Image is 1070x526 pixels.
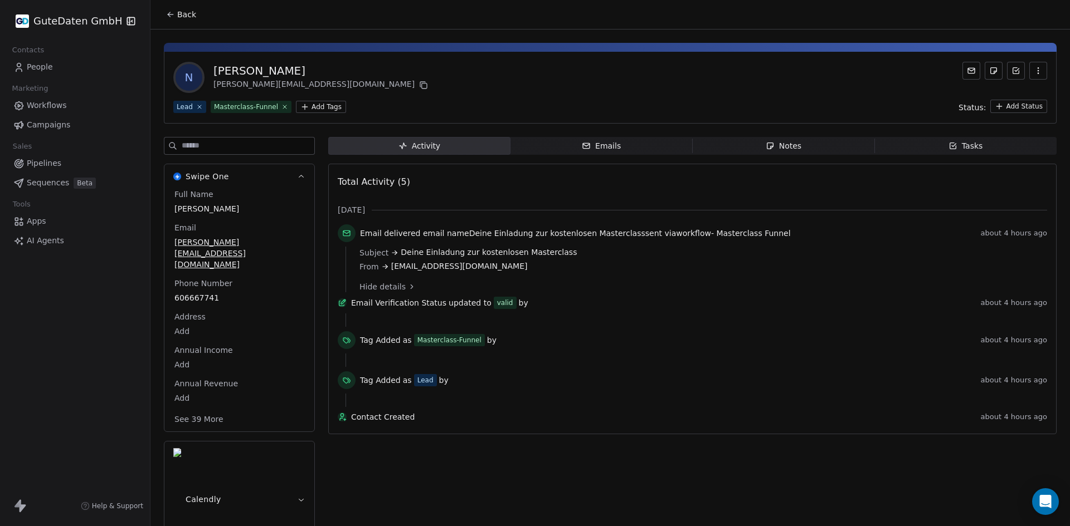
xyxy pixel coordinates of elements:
[7,80,53,97] span: Marketing
[8,196,35,213] span: Tools
[403,375,412,386] span: as
[27,235,64,247] span: AI Agents
[391,260,528,272] span: [EMAIL_ADDRESS][DOMAIN_NAME]
[9,174,141,192] a: SequencesBeta
[497,297,513,308] div: valid
[401,247,577,258] span: Deine Einladung zur kostenlosen Masterclass
[959,102,986,113] span: Status:
[716,229,790,238] span: Masterclass Funnel
[16,14,29,28] img: DatDash360%20500x500%20(2).png
[177,102,193,112] div: Lead
[9,232,141,250] a: AI Agents
[9,212,141,230] a: Apps
[469,229,645,238] span: Deine Einladung zur kostenlosen Masterclass
[174,292,304,303] span: 606667741
[172,222,198,233] span: Email
[13,12,119,31] button: GuteDaten GmbH
[164,164,314,189] button: Swipe OneSwipe One
[164,189,314,431] div: Swipe OneSwipe One
[9,96,141,115] a: Workflows
[174,237,304,270] span: [PERSON_NAME][EMAIL_ADDRESS][DOMAIN_NAME]
[168,409,230,429] button: See 39 More
[981,336,1047,345] span: about 4 hours ago
[981,376,1047,385] span: about 4 hours ago
[519,297,528,308] span: by
[27,119,70,131] span: Campaigns
[9,154,141,173] a: Pipelines
[213,63,430,78] div: [PERSON_NAME]
[766,140,801,152] div: Notes
[214,102,278,112] div: Masterclass-Funnel
[172,278,235,289] span: Phone Number
[174,326,304,337] span: Add
[990,100,1047,113] button: Add Status
[981,412,1047,421] span: about 4 hours ago
[159,4,203,24] button: Back
[174,203,304,214] span: [PERSON_NAME]
[449,297,492,308] span: updated to
[417,335,481,345] div: Masterclass-Funnel
[949,140,983,152] div: Tasks
[360,229,420,238] span: Email delivered
[27,61,53,73] span: People
[172,189,216,200] span: Full Name
[8,138,37,155] span: Sales
[27,177,69,189] span: Sequences
[338,204,365,215] span: [DATE]
[338,176,410,187] span: Total Activity (5)
[9,58,141,76] a: People
[582,140,621,152] div: Emails
[359,247,388,258] span: Subject
[173,173,181,180] img: Swipe One
[360,375,401,386] span: Tag Added
[360,228,791,239] span: email name sent via workflow -
[27,100,67,111] span: Workflows
[403,335,412,346] span: as
[1032,488,1059,515] div: Open Intercom Messenger
[186,494,221,505] span: Calendly
[81,502,143,510] a: Help & Support
[172,378,240,389] span: Annual Revenue
[7,42,49,58] span: Contacts
[27,158,61,169] span: Pipelines
[174,392,304,404] span: Add
[296,101,346,113] button: Add Tags
[351,297,446,308] span: Email Verification Status
[359,281,1039,292] a: Hide details
[981,298,1047,307] span: about 4 hours ago
[33,14,122,28] span: GuteDaten GmbH
[360,335,401,346] span: Tag Added
[359,261,379,272] span: From
[176,64,202,91] span: N
[351,411,976,422] span: Contact Created
[981,229,1047,238] span: about 4 hours ago
[27,215,46,227] span: Apps
[9,116,141,134] a: Campaigns
[172,345,235,356] span: Annual Income
[417,375,434,385] div: Lead
[487,335,497,346] span: by
[186,171,229,182] span: Swipe One
[172,311,208,322] span: Address
[213,78,430,92] div: [PERSON_NAME][EMAIL_ADDRESS][DOMAIN_NAME]
[177,9,196,20] span: Back
[359,281,406,292] span: Hide details
[174,359,304,370] span: Add
[439,375,449,386] span: by
[92,502,143,510] span: Help & Support
[74,178,96,189] span: Beta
